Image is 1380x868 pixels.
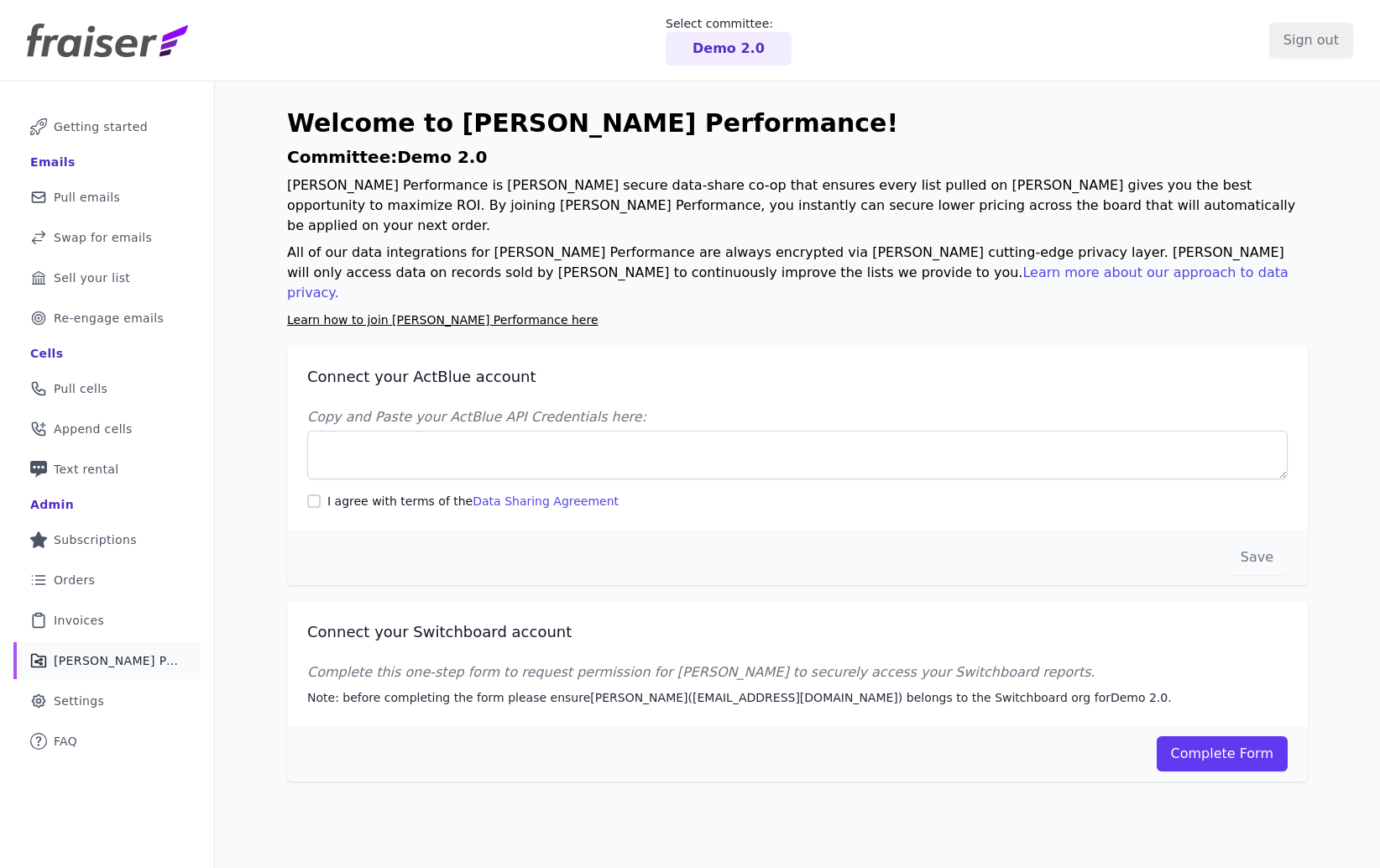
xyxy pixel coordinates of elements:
p: Complete this one-step form to request permission for [PERSON_NAME] to securely access your Switc... [307,662,1288,682]
span: Pull cells [54,380,107,397]
h1: Committee: Demo 2.0 [287,145,1308,169]
a: Swap for emails [13,219,201,256]
a: Invoices [13,602,201,639]
p: All of our data integrations for [PERSON_NAME] Performance are always encrypted via [PERSON_NAME]... [287,243,1308,303]
button: Save [1226,540,1288,575]
input: Sign out [1269,23,1353,58]
span: Subscriptions [54,531,137,548]
a: Sell your list [13,259,201,296]
a: FAQ [13,723,201,760]
span: Invoices [54,612,104,629]
p: Note: before completing the form please ensure [PERSON_NAME] ( [EMAIL_ADDRESS][DOMAIN_NAME] ) bel... [307,689,1288,706]
p: Select committee: [666,15,792,32]
h1: Welcome to [PERSON_NAME] Performance! [287,108,1308,139]
label: Copy and Paste your ActBlue API Credentials here: [307,407,1288,427]
span: Swap for emails [54,229,152,246]
div: Admin [30,496,74,513]
span: Sell your list [54,269,130,286]
span: Getting started [54,118,148,135]
p: [PERSON_NAME] Performance is [PERSON_NAME] secure data-share co-op that ensures every list pulled... [287,175,1308,236]
h2: Connect your ActBlue account [307,367,1288,387]
span: Pull emails [54,189,120,206]
span: Text rental [54,461,119,478]
span: FAQ [54,733,77,750]
p: Demo 2.0 [693,39,765,59]
a: Settings [13,682,201,719]
div: Cells [30,345,63,362]
label: I agree with terms of the [327,493,619,510]
h2: Connect your Switchboard account [307,622,1288,642]
a: Getting started [13,108,201,145]
span: [PERSON_NAME] Performance [54,652,180,669]
a: Data Sharing Agreement [473,494,619,508]
span: Append cells [54,421,133,437]
a: [PERSON_NAME] Performance [13,642,201,679]
span: Re-engage emails [54,310,164,327]
span: Orders [54,572,95,588]
a: Orders [13,562,201,599]
a: Text rental [13,451,201,488]
img: Fraiser Logo [27,24,188,57]
a: Re-engage emails [13,300,201,337]
a: Complete Form [1157,736,1289,771]
a: Select committee: Demo 2.0 [666,15,792,65]
a: Learn how to join [PERSON_NAME] Performance here [287,313,599,327]
a: Pull emails [13,179,201,216]
a: Subscriptions [13,521,201,558]
div: Emails [30,154,76,170]
a: Append cells [13,410,201,447]
span: Settings [54,693,104,709]
a: Pull cells [13,370,201,407]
